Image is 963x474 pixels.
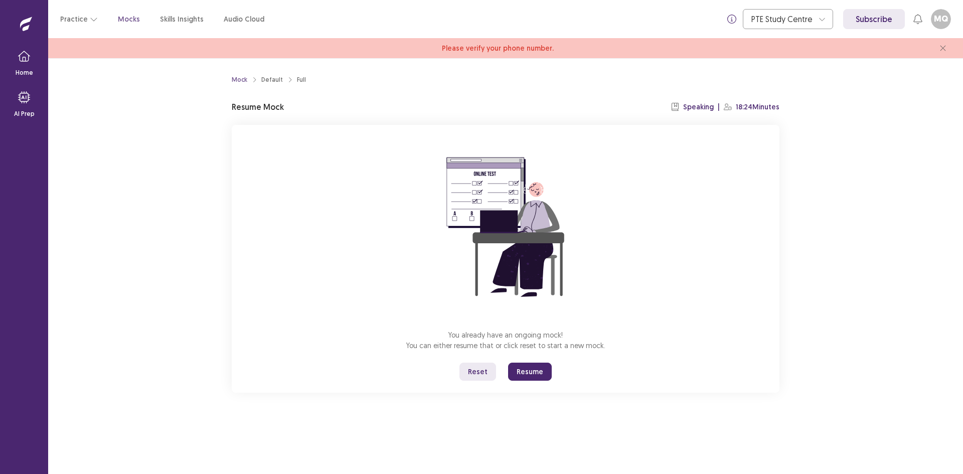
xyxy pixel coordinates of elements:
p: | [718,102,720,112]
p: Speaking [683,102,714,112]
img: attend-mock [415,137,596,318]
a: Skills Insights [160,14,204,25]
p: AI Prep [14,109,35,118]
button: Resume [508,363,552,381]
p: You already have an ongoing mock! You can either resume that or click reset to start a new mock. [406,330,605,351]
a: Mocks [118,14,140,25]
button: Reset [459,363,496,381]
button: MQ [931,9,951,29]
a: Subscribe [843,9,905,29]
p: Home [16,68,33,77]
button: Practice [60,10,98,28]
button: close [935,40,951,56]
p: Resume Mock [232,101,284,113]
p: 18:24 Minutes [736,102,779,112]
nav: breadcrumb [232,75,306,84]
div: Full [297,75,306,84]
a: Mock [232,75,247,84]
a: Audio Cloud [224,14,264,25]
div: PTE Study Centre [751,10,814,29]
span: Please verify your phone number. [442,43,554,54]
div: Default [261,75,283,84]
button: info [723,10,741,28]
